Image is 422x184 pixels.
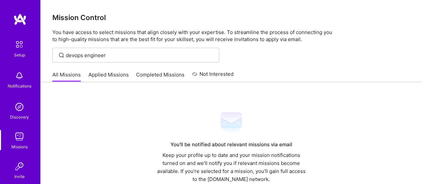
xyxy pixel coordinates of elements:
div: Keep your profile up to date and your mission notifications turned on and we’ll notify you if rel... [154,151,308,183]
i: icon SearchGrey [58,51,65,59]
div: Missions [11,143,28,150]
div: Invite [14,173,25,180]
a: All Missions [52,71,81,82]
input: Find Mission... [66,52,214,59]
img: teamwork [13,130,26,143]
p: You have access to select missions that align closely with your expertise. To streamline the proc... [52,29,410,43]
a: Not Interested [192,70,234,82]
h3: Mission Control [52,13,410,22]
img: discovery [13,100,26,114]
a: Completed Missions [136,71,184,82]
img: setup [12,37,26,51]
img: bell [13,69,26,82]
img: Invite [13,160,26,173]
a: Applied Missions [88,71,129,82]
img: logo [13,13,27,25]
div: Setup [14,51,25,58]
div: Notifications [8,82,31,89]
div: Discovery [10,114,29,121]
img: Mail [221,112,242,133]
div: You’ll be notified about relevant missions via email [154,141,308,149]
